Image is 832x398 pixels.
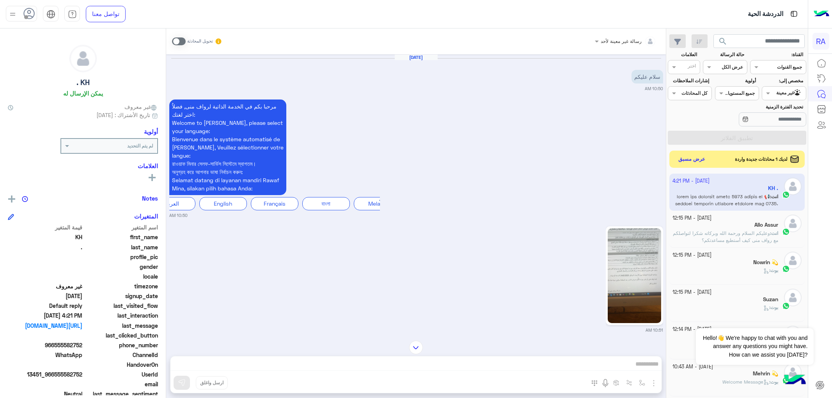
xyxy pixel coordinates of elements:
[601,38,642,44] span: رسالة غير معينة لأحد
[96,111,150,119] span: تاريخ الأشتراك : [DATE]
[70,45,96,72] img: defaultAdmin.png
[769,304,778,310] b: :
[86,6,126,22] a: تواصل معنا
[63,90,103,97] h6: يمكن الإرسال له
[148,197,195,210] div: العربية
[8,331,82,339] span: null
[8,243,82,251] span: .
[84,223,158,231] span: اسم المتغير
[187,38,213,44] small: تحويل المحادثة
[199,197,247,210] div: English
[763,77,803,84] label: مخصص إلى:
[302,197,350,210] div: বাংলা
[735,156,788,163] span: لديك 1 محادثات جديدة واردة
[713,34,733,51] button: search
[84,322,158,330] span: last_message
[784,215,802,232] img: defaultAdmin.png
[672,252,711,259] small: [DATE] - 12:15 PM
[8,292,82,300] span: 2025-09-23T07:50:58.748Z
[781,367,809,394] img: hulul-logo.png
[395,55,438,60] h6: [DATE]
[8,223,82,231] span: قيمة المتغير
[84,292,158,300] span: signup_date
[124,103,158,111] span: غير معروف
[782,302,790,310] img: WhatsApp
[127,143,153,149] b: لم يتم التحديد
[84,272,158,281] span: locale
[84,302,158,310] span: last_visited_flow
[8,302,82,310] span: Default reply
[8,233,82,241] span: KH
[716,77,756,84] label: أولوية
[8,9,18,19] img: profile
[84,282,158,290] span: timezone
[696,328,813,365] span: Hello!👋 We're happy to chat with you and answer any questions you might have. How can we assist y...
[770,379,778,385] span: بوت
[84,263,158,271] span: gender
[770,230,778,236] b: :
[64,6,80,22] a: tab
[8,272,82,281] span: null
[748,9,783,20] p: الدردشة الحية
[704,51,744,58] label: حالة الرسالة
[84,361,158,369] span: HandoverOn
[8,351,82,359] span: 2
[144,128,158,135] h6: أولوية
[84,233,158,241] span: first_name
[784,252,802,269] img: defaultAdmin.png
[8,390,82,398] span: 0
[8,162,158,169] h6: العلامات
[84,331,158,339] span: last_clicked_button
[770,267,778,273] span: بوت
[46,10,55,19] img: tab
[8,341,82,349] span: 966555582752
[753,259,778,266] h5: Nowrin 💫
[672,289,711,296] small: [DATE] - 12:15 PM
[76,78,90,87] h5: KH .
[84,253,158,261] span: profile_pic
[8,263,82,271] span: null
[673,230,778,243] span: وعليكم السلام ورحمة الله وبركاته شكرا لتواصلكم مع رواف منى كيف أستطيع مساعدتكم؟
[688,62,697,71] div: اختر
[196,376,228,389] button: ارسل واغلق
[84,243,158,251] span: last_name
[668,131,806,145] button: تطبيق الفلاتر
[718,37,727,46] span: search
[68,10,77,19] img: tab
[354,197,401,210] div: Melayu
[753,370,778,377] h5: Mehrin 💫
[84,390,158,398] span: last_message_sentiment
[608,228,661,323] img: 739842329057880.jpg
[8,195,15,203] img: add
[672,215,711,222] small: [DATE] - 12:15 PM
[8,361,82,369] span: null
[8,380,82,388] span: null
[632,70,663,84] p: 23/9/2025, 10:50 AM
[142,195,158,202] h6: Notes
[84,380,158,388] span: email
[84,370,158,378] span: UserId
[669,51,697,58] label: العلامات
[675,154,709,165] button: عرض مسبق
[8,282,82,290] span: غير معروف
[722,379,769,385] span: Welcome Message
[669,77,709,84] label: إشارات الملاحظات
[645,85,663,92] small: 10:50 AM
[751,51,804,58] label: القناة:
[646,327,663,333] small: 10:51 AM
[409,341,423,354] img: scroll
[789,9,799,19] img: tab
[169,99,286,195] p: 23/9/2025, 10:50 AM
[784,289,802,306] img: defaultAdmin.png
[814,6,829,22] img: Logo
[769,379,778,385] b: :
[771,230,778,236] span: انت
[782,228,790,236] img: WhatsApp
[22,196,28,202] img: notes
[716,103,803,110] label: تحديد الفترة الزمنية
[84,311,158,320] span: last_interaction
[672,363,713,371] small: [DATE] - 10:43 AM
[134,213,158,220] h6: المتغيرات
[763,296,778,303] h5: Suzan
[8,322,82,330] a: [URL][DOMAIN_NAME]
